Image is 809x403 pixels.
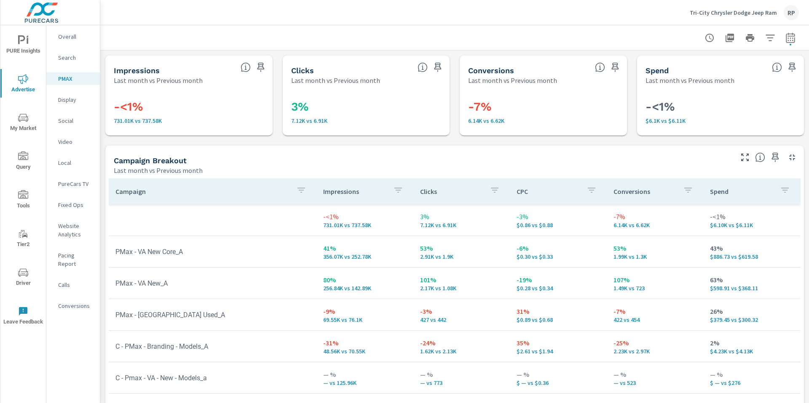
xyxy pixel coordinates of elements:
p: — % [710,369,793,379]
p: 731.01K vs 737.58K [114,117,264,124]
td: PMax - VA New Core_A [109,241,316,262]
h3: -<1% [646,100,796,114]
h3: -7% [468,100,619,114]
div: Local [46,156,100,169]
p: Video [58,138,93,146]
p: Overall [58,32,93,41]
p: 2,233 vs 2,973 [613,348,697,355]
p: -<1% [323,212,407,222]
h5: Impressions [114,66,160,75]
p: Social [58,117,93,125]
p: 31% [517,306,600,316]
p: $2.61 vs $1.94 [517,348,600,355]
p: — vs 125,955 [323,379,407,386]
p: Last month vs Previous month [291,75,380,85]
p: $598.91 vs $368.11 [710,285,793,292]
div: Website Analytics [46,220,100,241]
p: Local [58,159,93,167]
p: Conversions [613,187,677,196]
span: Tools [3,190,43,211]
p: CPC [517,187,580,196]
div: nav menu [0,25,46,335]
p: 35% [517,338,600,348]
p: $6,095.53 vs $6,109.37 [710,222,793,228]
p: 356,067 vs 252,776 [323,253,407,260]
p: — vs 523 [613,379,697,386]
div: Video [46,135,100,148]
button: Minimize Widget [785,151,799,164]
p: 2,908 vs 1,900 [420,253,504,260]
p: $0.86 vs $0.88 [517,222,600,228]
div: Search [46,51,100,64]
span: Save this to your personalized report [254,61,268,74]
h5: Campaign Breakout [114,156,187,165]
p: -<1% [710,212,793,222]
span: The amount of money spent on advertising during the period. [772,62,782,72]
div: Overall [46,30,100,43]
td: PMax - [GEOGRAPHIC_DATA] Used_A [109,304,316,326]
p: -7% [613,306,697,316]
p: 1,991 vs 1,300 [613,253,697,260]
p: — vs 773 [420,379,504,386]
p: Last month vs Previous month [114,165,203,175]
p: Display [58,95,93,104]
p: 26% [710,306,793,316]
p: Website Analytics [58,222,93,239]
p: Campaign [115,187,289,196]
span: Save this to your personalized report [608,61,622,74]
span: Save this to your personalized report [769,151,782,164]
p: $379.45 vs $300.32 [710,316,793,323]
div: PureCars TV [46,178,100,190]
div: RP [784,5,799,20]
p: 7,121 vs 6,908 [291,117,442,124]
div: Display [46,93,100,106]
span: Advertise [3,74,43,95]
button: Select Date Range [782,29,799,46]
span: This is a summary of PMAX performance results by campaign. Each column can be sorted. [755,152,765,162]
h3: 3% [291,100,442,114]
p: Last month vs Previous month [114,75,203,85]
div: Calls [46,278,100,291]
p: 2% [710,338,793,348]
p: 7.12K vs 6.91K [420,222,504,228]
p: 1,620 vs 2,131 [420,348,504,355]
p: — % [420,369,504,379]
p: PMAX [58,74,93,83]
p: -7% [613,212,697,222]
p: 63% [710,275,793,285]
p: 6,142 vs 6,621 [613,222,697,228]
h5: Conversions [468,66,514,75]
p: $4,230.45 vs $4,131.22 [710,348,793,355]
span: The number of times an ad was clicked by a consumer. [418,62,428,72]
span: Leave Feedback [3,306,43,327]
div: Social [46,114,100,127]
span: My Market [3,113,43,133]
p: 256,838 vs 142,886 [323,285,407,292]
h5: Clicks [291,66,314,75]
span: Query [3,151,43,172]
p: Fixed Ops [58,201,93,209]
span: PURE Insights [3,35,43,56]
span: Driver [3,268,43,288]
p: 101% [420,275,504,285]
td: C - Pmax - VA - New - Models_a [109,367,316,389]
p: -19% [517,275,600,285]
p: — % [517,369,600,379]
div: Pacing Report [46,249,100,270]
span: Tier2 [3,229,43,249]
button: Print Report [742,29,758,46]
p: $0.28 vs $0.34 [517,285,600,292]
p: 53% [420,243,504,253]
p: Clicks [420,187,483,196]
p: -9% [323,306,407,316]
p: Conversions [58,302,93,310]
p: — % [613,369,697,379]
p: 6.14K vs 6.62K [468,117,619,124]
p: 2,166 vs 1,079 [420,285,504,292]
p: Impressions [323,187,386,196]
h5: Spend [646,66,669,75]
span: Save this to your personalized report [431,61,445,74]
p: 427 vs 442 [420,316,504,323]
p: 80% [323,275,407,285]
button: Make Fullscreen [738,151,752,164]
